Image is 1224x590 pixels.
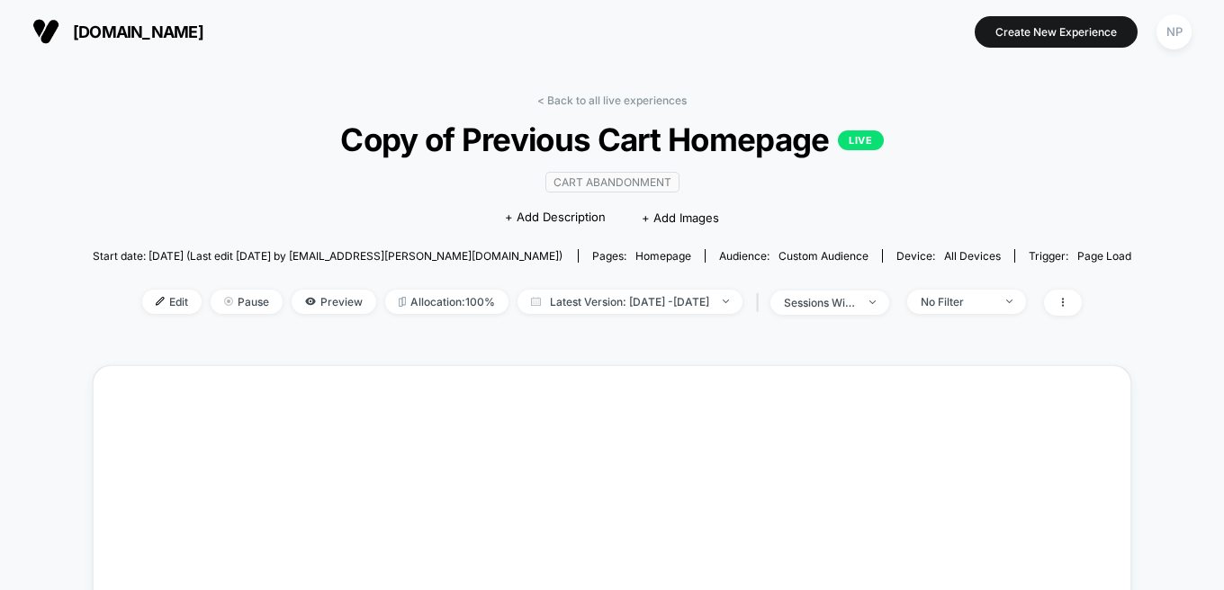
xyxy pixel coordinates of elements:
span: Device: [882,249,1014,263]
img: end [869,300,876,304]
span: Latest Version: [DATE] - [DATE] [517,290,742,314]
span: Page Load [1077,249,1131,263]
span: | [751,290,770,316]
span: Custom Audience [778,249,868,263]
span: Edit [142,290,202,314]
button: [DOMAIN_NAME] [27,17,209,46]
span: + Add Images [642,210,719,225]
img: end [723,299,729,303]
span: Copy of Previous Cart Homepage [144,121,1079,158]
div: Trigger: [1029,249,1131,263]
p: LIVE [838,130,883,150]
span: Preview [292,290,376,314]
span: Start date: [DATE] (Last edit [DATE] by [EMAIL_ADDRESS][PERSON_NAME][DOMAIN_NAME]) [93,249,562,263]
img: rebalance [399,297,406,307]
span: [DOMAIN_NAME] [73,22,203,41]
span: homepage [635,249,691,263]
span: all devices [944,249,1001,263]
div: Pages: [592,249,691,263]
span: Pause [211,290,283,314]
button: NP [1151,13,1197,50]
a: < Back to all live experiences [537,94,687,107]
img: Visually logo [32,18,59,45]
span: Allocation: 100% [385,290,508,314]
img: end [224,297,233,306]
div: NP [1156,14,1192,49]
img: calendar [531,297,541,306]
button: Create New Experience [975,16,1138,48]
img: edit [156,297,165,306]
img: end [1006,299,1012,303]
div: No Filter [921,295,993,308]
div: sessions with impression [784,296,856,309]
div: Audience: [719,249,868,263]
span: + Add Description [505,209,606,227]
span: Cart Abandonment [545,172,679,192]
